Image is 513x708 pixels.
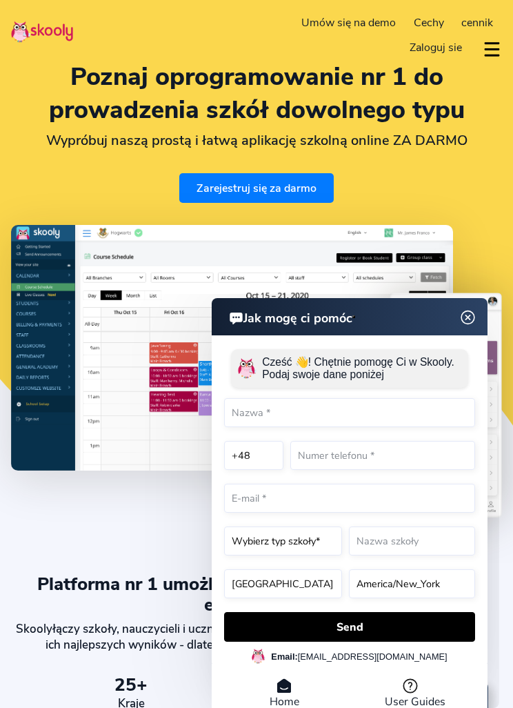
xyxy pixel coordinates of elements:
[11,130,502,151] h2: Wypróbuj naszą prostą i łatwą aplikację szkolną online ZA DARMO
[482,33,502,65] button: dropdown menu
[16,621,52,637] span: Skooly
[405,12,453,34] a: Cechy
[389,291,502,519] img: Poznaj oprogramowanie nr 1 do prowadzenia szkół dowolnego typu - Mobile
[11,574,491,616] div: Platforma nr 1 umożliwiająca szczęśliwsze podróże edukacyjne
[401,37,471,59] a: Zaloguj sie
[452,12,502,34] a: cennik
[11,61,502,127] h1: Poznaj oprogramowanie nr 1 do prowadzenia szkół dowolnego typu
[410,40,462,55] span: Zaloguj sie
[461,15,493,30] span: cennik
[11,21,73,43] img: Skooly
[179,173,334,203] a: Zarejestruj się za darmo
[11,621,491,653] div: łączy szkoły, nauczycieli i uczniów, umożliwia łatwą współpracę w celu osiągnięcia ich najlepszyc...
[11,675,251,696] div: +
[292,12,405,34] a: Umów się na demo
[11,225,453,470] img: Poznaj oprogramowanie nr 1 do prowadzenia szkół dowolnego typu - Desktop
